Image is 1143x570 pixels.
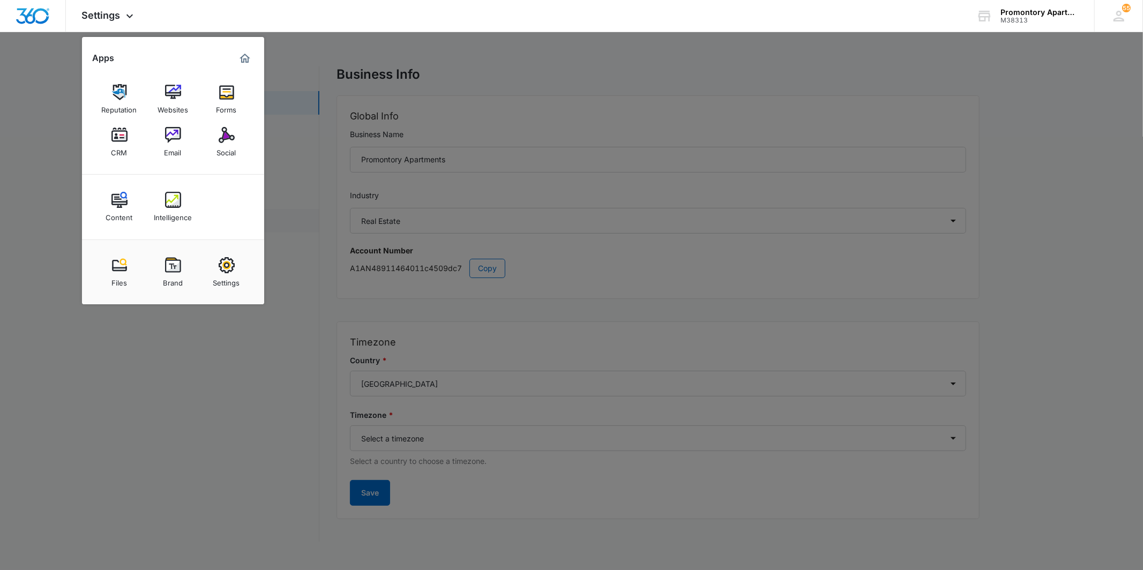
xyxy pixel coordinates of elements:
div: Social [217,143,236,157]
a: Brand [153,252,193,292]
div: account id [1000,17,1079,24]
div: Intelligence [154,208,192,222]
a: Marketing 360® Dashboard [236,50,253,67]
a: CRM [99,122,140,162]
span: Settings [82,10,121,21]
div: Forms [216,100,237,114]
div: Websites [158,100,188,114]
div: Reputation [102,100,137,114]
div: Files [111,273,127,287]
a: Settings [206,252,247,292]
a: Websites [153,79,193,119]
a: Files [99,252,140,292]
div: CRM [111,143,128,157]
a: Forms [206,79,247,119]
div: account name [1000,8,1079,17]
a: Social [206,122,247,162]
a: Content [99,186,140,227]
span: 55 [1122,4,1131,12]
div: Email [165,143,182,157]
a: Reputation [99,79,140,119]
div: notifications count [1122,4,1131,12]
div: Content [106,208,133,222]
div: Brand [163,273,183,287]
div: Settings [213,273,240,287]
a: Intelligence [153,186,193,227]
h2: Apps [93,53,115,63]
a: Email [153,122,193,162]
